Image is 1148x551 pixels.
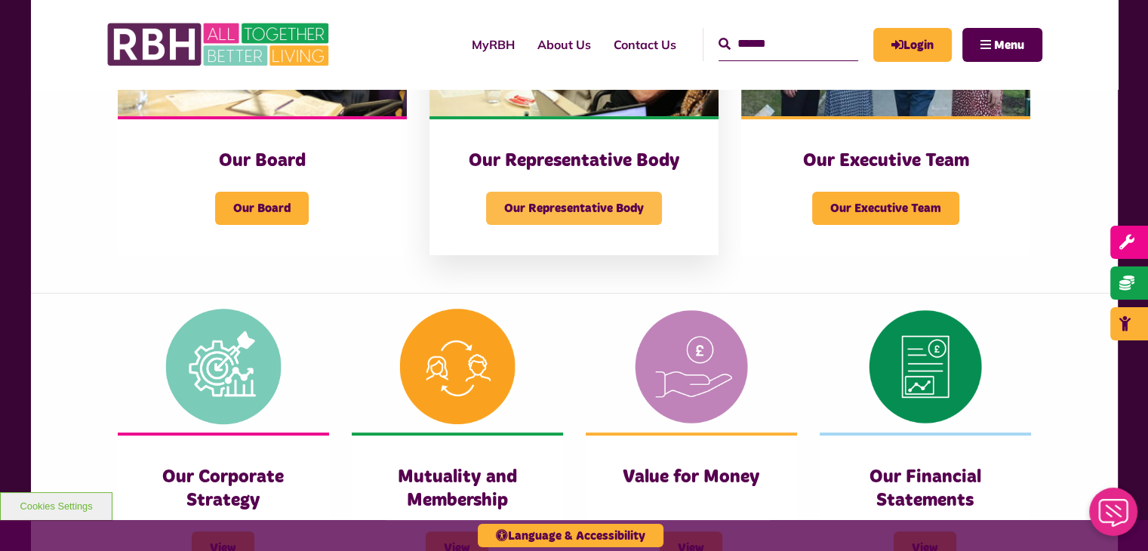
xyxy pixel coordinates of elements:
img: Mutuality [352,300,563,432]
span: Menu [994,39,1024,51]
a: MyRBH [873,28,952,62]
input: Search [719,28,858,60]
a: Contact Us [602,24,688,65]
h3: Our Board [148,149,377,173]
h3: Our Financial Statements [850,466,1001,513]
a: MyRBH [460,24,526,65]
img: Corporate Strategy [118,300,329,432]
h3: Mutuality and Membership [382,466,533,513]
span: Our Executive Team [812,192,959,225]
span: Our Representative Body [486,192,662,225]
a: About Us [526,24,602,65]
iframe: Netcall Web Assistant for live chat [1080,483,1148,551]
img: RBH [106,15,333,74]
h3: Value for Money [616,466,767,489]
h3: Our Representative Body [460,149,688,173]
button: Language & Accessibility [478,524,663,547]
h3: Our Executive Team [771,149,1000,173]
h3: Our Corporate Strategy [148,466,299,513]
span: Our Board [215,192,309,225]
button: Navigation [962,28,1042,62]
img: Value For Money [586,300,797,432]
img: Financial Statement [820,300,1031,432]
